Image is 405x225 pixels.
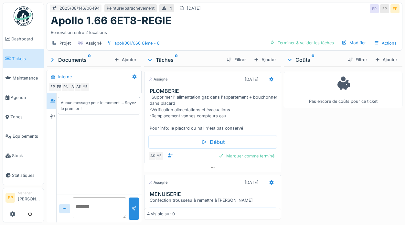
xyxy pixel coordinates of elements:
[74,82,83,91] div: AS
[3,88,44,107] a: Agenda
[148,77,168,82] div: Assigné
[11,94,41,101] span: Agenda
[148,151,157,160] div: AS
[12,56,41,62] span: Tickets
[251,55,279,64] div: Ajouter
[245,179,259,186] div: [DATE]
[187,5,201,11] div: [DATE]
[339,38,368,47] div: Modifier
[3,146,44,166] a: Stock
[150,88,278,94] h3: PLOMBERIE
[58,74,72,80] div: Interne
[49,56,112,64] div: Documents
[148,135,277,149] div: Début
[3,68,44,88] a: Maintenance
[150,191,278,197] h3: MENUISERIE
[267,38,336,47] div: Terminer & valider les tâches
[288,75,398,105] div: Pas encore de coûts pour ce ticket
[51,15,171,27] h1: Apollo 1.66 6ET8-REGIE
[3,107,44,127] a: Zones
[12,153,41,159] span: Stock
[150,197,278,203] div: Confection trousseau à remettre à [PERSON_NAME]
[13,133,41,139] span: Équipements
[68,82,77,91] div: IA
[3,29,44,49] a: Dashboard
[13,75,41,81] span: Maintenance
[169,5,172,11] div: 4
[18,191,41,196] div: Manager
[370,4,379,13] div: FP
[14,6,33,26] img: Badge_color-CXgf-gQk.svg
[88,56,91,64] sup: 0
[107,5,155,11] div: Peinture/parachèvement
[61,100,137,112] div: Aucun message pour le moment … Soyez le premier !
[80,82,90,91] div: YE
[216,152,277,160] div: Marquer comme terminé
[175,56,178,64] sup: 0
[345,55,370,64] div: Filtrer
[147,211,175,217] div: 4 visible sur 0
[112,55,139,64] div: Ajouter
[286,56,343,64] div: Coûts
[61,82,70,91] div: PN
[3,49,44,68] a: Tickets
[148,180,168,185] div: Assigné
[148,208,277,221] div: Début
[59,5,100,11] div: 2025/08/146/06494
[12,172,41,178] span: Statistiques
[5,191,41,206] a: FP Manager[PERSON_NAME]
[371,38,400,48] div: Actions
[224,55,249,64] div: Filtrer
[55,82,64,91] div: PB
[10,114,41,120] span: Zones
[380,4,389,13] div: FP
[245,76,259,82] div: [DATE]
[3,127,44,146] a: Équipements
[147,56,221,64] div: Tâches
[390,4,400,13] div: FP
[5,193,15,203] li: FP
[59,40,71,46] div: Projet
[312,56,314,64] sup: 0
[51,27,398,36] div: Rénovation entre 2 locations
[11,36,41,42] span: Dashboard
[372,55,400,64] div: Ajouter
[18,191,41,205] li: [PERSON_NAME]
[114,40,160,46] div: apol/001/066 6ème - 8
[150,94,278,131] div: -Supprimer l' alimentation gaz dans l'appartement + bouchonner dans placard -Vérification aliment...
[48,82,57,91] div: FP
[3,166,44,185] a: Statistiques
[155,151,164,160] div: YE
[86,40,101,46] div: Assigné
